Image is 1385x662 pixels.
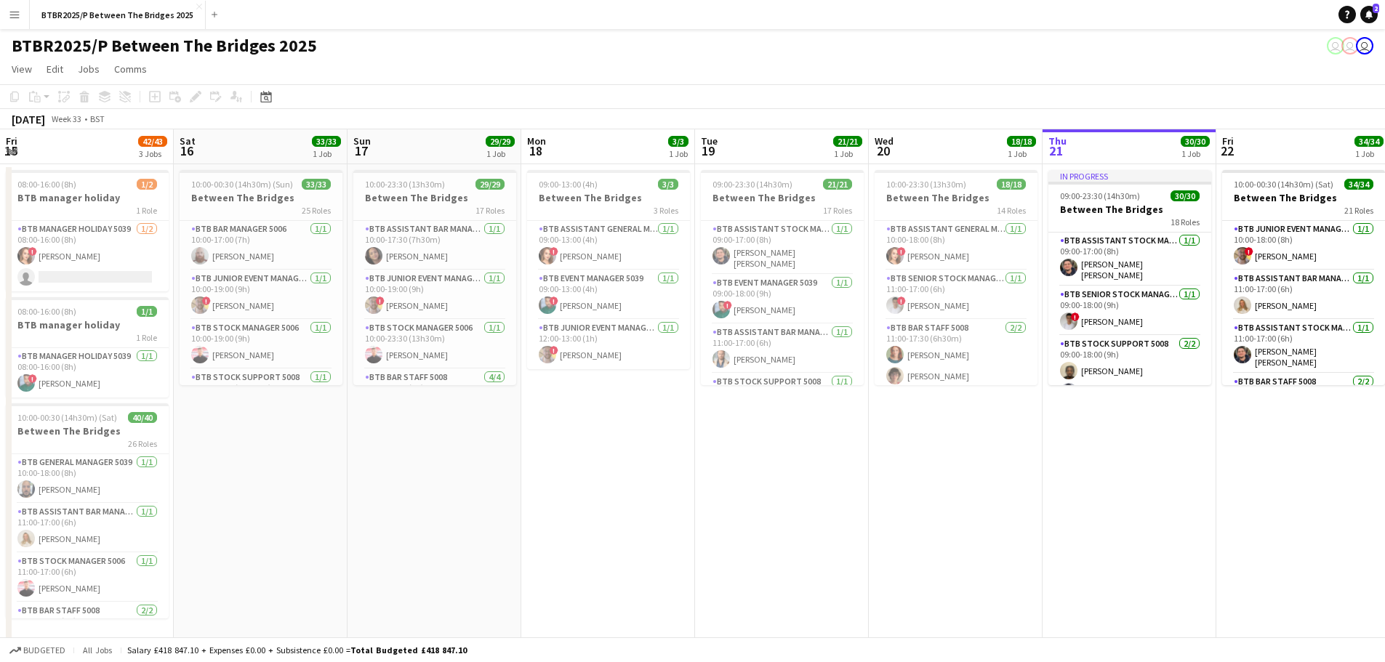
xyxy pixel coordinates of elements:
span: 10:00-00:30 (14h30m) (Sat) [1234,179,1333,190]
span: 17 Roles [475,205,505,216]
div: 1 Job [1181,148,1209,159]
span: 30/30 [1181,136,1210,147]
span: 1/1 [137,306,157,317]
app-user-avatar: Amy Cane [1356,37,1373,55]
app-card-role: BTB Bar Staff 50084/410:30-17:30 (7h) [353,369,516,482]
span: 29/29 [486,136,515,147]
span: 10:00-00:30 (14h30m) (Sat) [17,412,117,423]
app-card-role: BTB Stock Manager 50061/110:00-23:30 (13h30m)[PERSON_NAME] [353,320,516,369]
app-card-role: BTB Event Manager 50391/109:00-13:00 (4h)![PERSON_NAME] [527,270,690,320]
div: Salary £418 847.10 + Expenses £0.00 + Subsistence £0.00 = [127,645,467,655]
h3: BTB manager holiday [6,191,169,204]
button: BTBR2025/P Between The Bridges 2025 [30,1,206,29]
span: 18/18 [997,179,1026,190]
span: 20 [872,142,894,159]
div: 10:00-00:30 (14h30m) (Sat)34/34Between The Bridges21 RolesBTB Junior Event Manager 50391/110:00-1... [1222,170,1385,385]
span: 30/30 [1171,190,1200,201]
div: 10:00-00:30 (14h30m) (Sun)33/33Between The Bridges25 RolesBTB Bar Manager 50061/110:00-17:00 (7h)... [180,170,342,385]
span: 33/33 [302,179,331,190]
div: BST [90,113,105,124]
span: ! [1071,312,1080,321]
span: 18/18 [1007,136,1036,147]
span: 10:00-00:30 (14h30m) (Sun) [191,179,293,190]
span: 19 [699,142,718,159]
app-card-role: BTB Event Manager 50391/109:00-18:00 (9h)![PERSON_NAME] [701,275,864,324]
app-job-card: 08:00-16:00 (8h)1/2BTB manager holiday1 RoleBTB Manager Holiday 50391/208:00-16:00 (8h)![PERSON_N... [6,170,169,291]
span: 22 [1220,142,1234,159]
span: Budgeted [23,645,65,655]
div: 1 Job [486,148,514,159]
app-card-role: BTB Manager Holiday 50391/208:00-16:00 (8h)![PERSON_NAME] [6,221,169,291]
app-card-role: BTB Stock support 50082/209:00-18:00 (9h)[PERSON_NAME] [1048,336,1211,406]
a: Jobs [72,60,105,78]
span: 21/21 [833,136,862,147]
app-job-card: 08:00-16:00 (8h)1/1BTB manager holiday1 RoleBTB Manager Holiday 50391/108:00-16:00 (8h)![PERSON_N... [6,297,169,397]
span: 18 Roles [1171,217,1200,227]
app-card-role: BTB Assistant Bar Manager 50061/111:00-17:00 (6h)[PERSON_NAME] [6,504,169,553]
span: Tue [701,134,718,148]
div: In progress09:00-23:30 (14h30m)30/30Between The Bridges18 RolesBTB Assistant Stock Manager 50061/... [1048,170,1211,385]
app-job-card: 09:00-13:00 (4h)3/3Between The Bridges3 RolesBTB Assistant General Manager 50061/109:00-13:00 (4h... [527,170,690,369]
div: 1 Job [669,148,688,159]
app-card-role: BTB Bar Staff 50082/211:00-17:30 (6h30m)[PERSON_NAME][PERSON_NAME] [875,320,1037,390]
app-card-role: BTB Stock Manager 50061/110:00-19:00 (9h)[PERSON_NAME] [180,320,342,369]
span: ! [1245,247,1253,256]
span: Mon [527,134,546,148]
app-card-role: BTB General Manager 50391/110:00-18:00 (8h)[PERSON_NAME] [6,454,169,504]
span: Sun [353,134,371,148]
a: 2 [1360,6,1378,23]
app-card-role: BTB Bar Manager 50061/110:00-17:00 (7h)[PERSON_NAME] [180,221,342,270]
app-card-role: BTB Assistant Bar Manager 50061/110:00-17:30 (7h30m)[PERSON_NAME] [353,221,516,270]
div: 1 Job [1008,148,1035,159]
app-user-avatar: Amy Cane [1341,37,1359,55]
span: Total Budgeted £418 847.10 [350,645,467,655]
button: Budgeted [7,642,68,658]
h3: Between The Bridges [6,424,169,437]
div: 3 Jobs [139,148,166,159]
span: 21 [1046,142,1067,159]
span: 33/33 [312,136,341,147]
app-card-role: BTB Stock support 50081/110:00-23:30 (13h30m) [180,369,342,419]
app-card-role: BTB Manager Holiday 50391/108:00-16:00 (8h)![PERSON_NAME] [6,348,169,397]
span: 10:00-23:30 (13h30m) [365,179,445,190]
h3: BTB manager holiday [6,318,169,331]
span: ! [28,374,37,383]
app-job-card: 10:00-23:30 (13h30m)29/29Between The Bridges17 RolesBTB Assistant Bar Manager 50061/110:00-17:30 ... [353,170,516,385]
span: 3 Roles [654,205,678,216]
span: Comms [114,62,147,76]
span: 08:00-16:00 (8h) [17,306,76,317]
span: 3/3 [658,179,678,190]
span: 14 Roles [997,205,1026,216]
div: [DATE] [12,112,45,126]
h3: Between The Bridges [353,191,516,204]
span: 3/3 [668,136,689,147]
h3: Between The Bridges [701,191,864,204]
h3: Between The Bridges [180,191,342,204]
h3: Between The Bridges [1222,191,1385,204]
span: 10:00-23:30 (13h30m) [886,179,966,190]
span: All jobs [80,645,115,655]
div: 10:00-23:30 (13h30m)18/18Between The Bridges14 RolesBTB Assistant General Manager 50061/110:00-18... [875,170,1037,385]
span: ! [897,296,906,305]
span: 09:00-23:30 (14h30m) [712,179,792,190]
span: ! [28,247,37,256]
app-card-role: BTB Junior Event Manager 50391/110:00-19:00 (9h)![PERSON_NAME] [353,270,516,320]
span: 1 Role [136,332,157,343]
span: 42/43 [138,136,167,147]
span: Fri [6,134,17,148]
span: 26 Roles [128,438,157,449]
app-card-role: BTB Junior Event Manager 50391/110:00-18:00 (8h)![PERSON_NAME] [1222,221,1385,270]
span: 21/21 [823,179,852,190]
span: 08:00-16:00 (8h) [17,179,76,190]
div: 1 Job [1355,148,1383,159]
app-job-card: 10:00-00:30 (14h30m) (Sat)40/40Between The Bridges26 RolesBTB General Manager 50391/110:00-18:00 ... [6,403,169,618]
app-card-role: BTB Senior Stock Manager 50061/111:00-17:00 (6h)![PERSON_NAME] [875,270,1037,320]
div: 1 Job [313,148,340,159]
app-card-role: BTB Assistant General Manager 50061/109:00-13:00 (4h)![PERSON_NAME] [527,221,690,270]
span: ! [376,296,385,305]
h3: Between The Bridges [875,191,1037,204]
